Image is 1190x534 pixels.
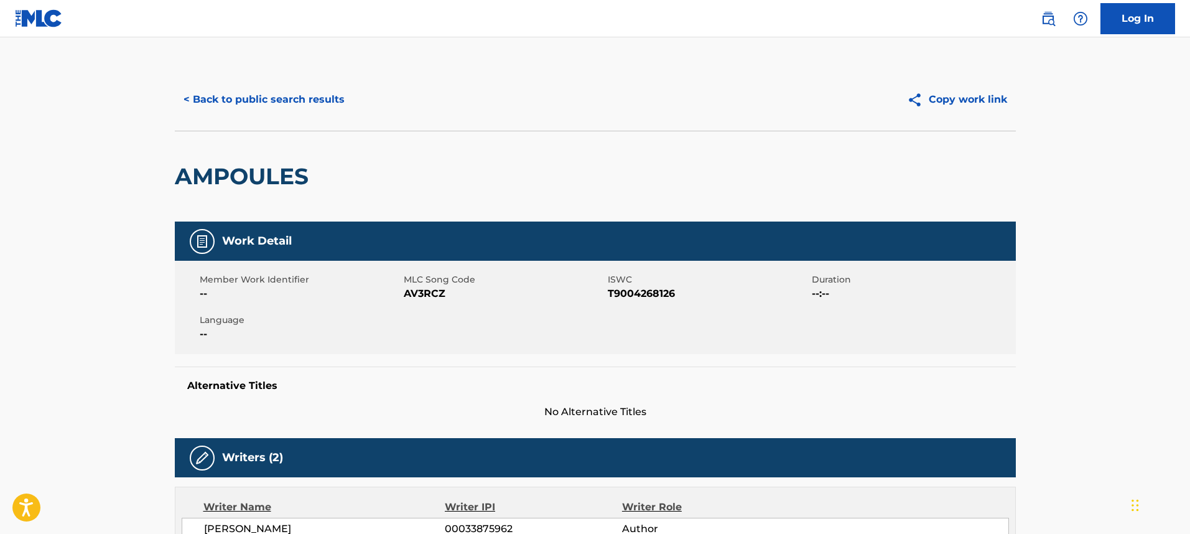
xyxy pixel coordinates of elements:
span: Language [200,314,401,327]
span: MLC Song Code [404,273,605,286]
div: Widget chat [1128,474,1190,534]
img: Work Detail [195,234,210,249]
div: Help [1068,6,1093,31]
h5: Alternative Titles [187,380,1003,392]
h5: Work Detail [222,234,292,248]
a: Log In [1100,3,1175,34]
span: -- [200,286,401,301]
button: < Back to public search results [175,84,353,115]
span: T9004268126 [608,286,809,301]
img: MLC Logo [15,9,63,27]
img: Copy work link [907,92,929,108]
span: No Alternative Titles [175,405,1016,419]
iframe: Chat Widget [1128,474,1190,534]
button: Copy work link [898,84,1016,115]
span: ISWC [608,273,809,286]
img: search [1041,11,1056,26]
a: Public Search [1036,6,1061,31]
div: Writer IPI [445,500,622,515]
h2: AMPOULES [175,162,315,190]
span: AV3RCZ [404,286,605,301]
img: Writers [195,451,210,466]
img: help [1073,11,1088,26]
span: Member Work Identifier [200,273,401,286]
span: -- [200,327,401,342]
h5: Writers (2) [222,451,283,465]
span: --:-- [812,286,1013,301]
span: Duration [812,273,1013,286]
div: Trascina [1132,487,1139,524]
div: Writer Role [622,500,783,515]
div: Writer Name [203,500,445,515]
